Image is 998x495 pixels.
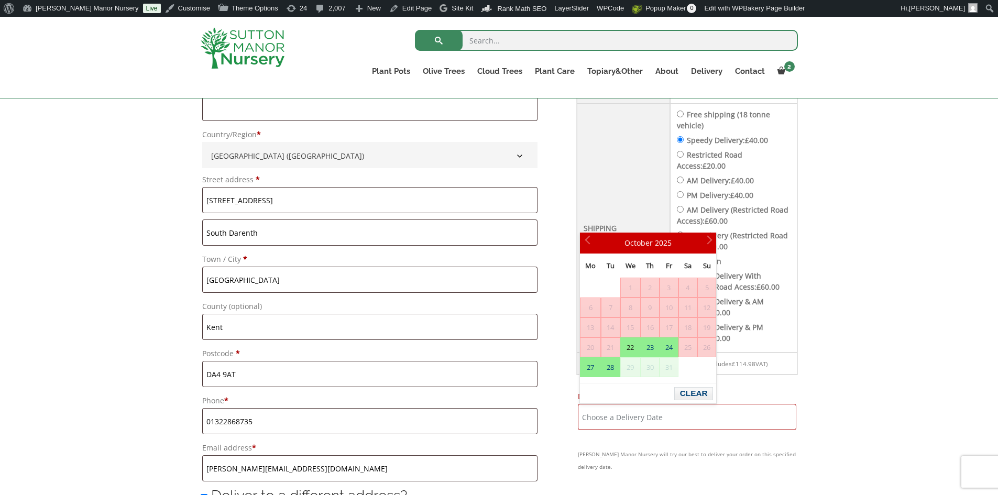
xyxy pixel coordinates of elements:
span: 2025 [655,238,672,248]
input: House number and street name [202,187,538,213]
label: Free shipping (18 tonne vehicle) [677,109,770,130]
td: Available Deliveries20 [641,337,660,357]
span: Friday [666,261,672,270]
label: AM Delivery: [687,175,754,185]
span: 21 [601,338,619,357]
span: 114.98 [732,360,755,368]
span: 3 [660,278,678,297]
bdi: 40.00 [745,135,768,145]
a: 23 [641,338,659,357]
span: Sunday [703,261,711,270]
small: [PERSON_NAME] Manor Nursery will try our best to deliver your order on this specified delivery date. [578,448,796,473]
span: Tuesday [607,261,615,270]
a: Next [698,234,716,252]
label: Speedy Delivery With Restricted Road Acess: [677,271,780,292]
a: Prev [580,234,598,252]
input: Search... [415,30,798,51]
span: 25 [679,338,697,357]
a: 27 [580,358,600,377]
span: 17 [660,318,678,337]
label: Speedy Delivery & PM Delivery: [677,322,763,343]
input: Apartment, suite, unit, etc. (optional) [202,219,538,246]
span: 1 [621,278,640,297]
span: 9 [641,298,659,317]
bdi: 60.00 [756,282,780,292]
span: (optional) [229,301,262,311]
span: £ [732,360,736,368]
span: October [624,238,653,248]
span: Saturday [684,261,692,270]
span: £ [730,190,734,200]
a: 22 [621,338,640,357]
a: Delivery [685,64,729,79]
label: Restricted Road Access: [677,150,742,171]
bdi: 20.00 [703,161,726,171]
input: Choose a Delivery Date [578,404,796,430]
span: 8 [621,298,640,317]
td: Available Deliveries20 [601,357,620,377]
span: 4 [679,278,697,297]
td: Available Deliveries20 [660,337,678,357]
td: Available Deliveries20 [641,357,660,377]
a: Topiary&Other [581,64,649,79]
span: 20 [580,338,600,357]
a: Cloud Trees [471,64,529,79]
span: Country/Region [202,142,538,168]
span: 2 [784,61,795,72]
span: 12 [698,298,716,317]
span: 6 [580,298,600,317]
a: About [649,64,685,79]
img: logo [201,27,284,69]
label: Delivery Date [578,389,796,404]
td: Available Deliveries20 [620,337,641,357]
a: 28 [601,358,619,377]
bdi: 60.00 [705,216,728,226]
span: Wednesday [626,261,635,270]
span: £ [756,282,761,292]
span: 29 [621,358,640,377]
span: 16 [641,318,659,337]
th: Shipping [577,104,670,353]
span: £ [745,135,749,145]
a: Live [143,4,161,13]
span: 19 [698,318,716,337]
span: 2 [641,278,659,297]
td: Available Deliveries20 [620,357,641,377]
label: Speedy Delivery: [687,135,768,145]
label: AM Delivery (Restricted Road Access): [677,205,788,226]
span: 5 [698,278,716,297]
label: PM Delivery: [687,190,753,200]
span: 13 [580,318,600,337]
span: 0 [687,4,696,13]
a: 2 [771,64,798,79]
span: 11 [679,298,697,317]
span: 31 [660,358,678,377]
span: Prev [585,239,593,247]
span: Rank Math SEO [497,5,546,13]
a: Plant Pots [366,64,416,79]
span: Site Kit [452,4,473,12]
a: 24 [660,338,678,357]
span: [PERSON_NAME] [909,4,965,12]
label: Country/Region [202,127,538,142]
a: Contact [729,64,771,79]
span: 15 [621,318,640,337]
td: Available Deliveries20 [660,357,678,377]
span: £ [703,161,707,171]
span: 10 [660,298,678,317]
th: Total [577,353,670,375]
bdi: 70.00 [707,307,730,317]
span: 14 [601,318,619,337]
span: £ [705,216,709,226]
button: Clear [674,387,712,400]
label: County [202,299,538,314]
span: 30 [641,358,659,377]
span: £ [731,175,735,185]
a: Plant Care [529,64,581,79]
bdi: 40.00 [731,175,754,185]
span: 26 [698,338,716,357]
a: Olive Trees [416,64,471,79]
span: Thursday [646,261,654,270]
span: Next [703,239,711,247]
label: Speedy Delivery & AM Delivery: [677,296,764,317]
